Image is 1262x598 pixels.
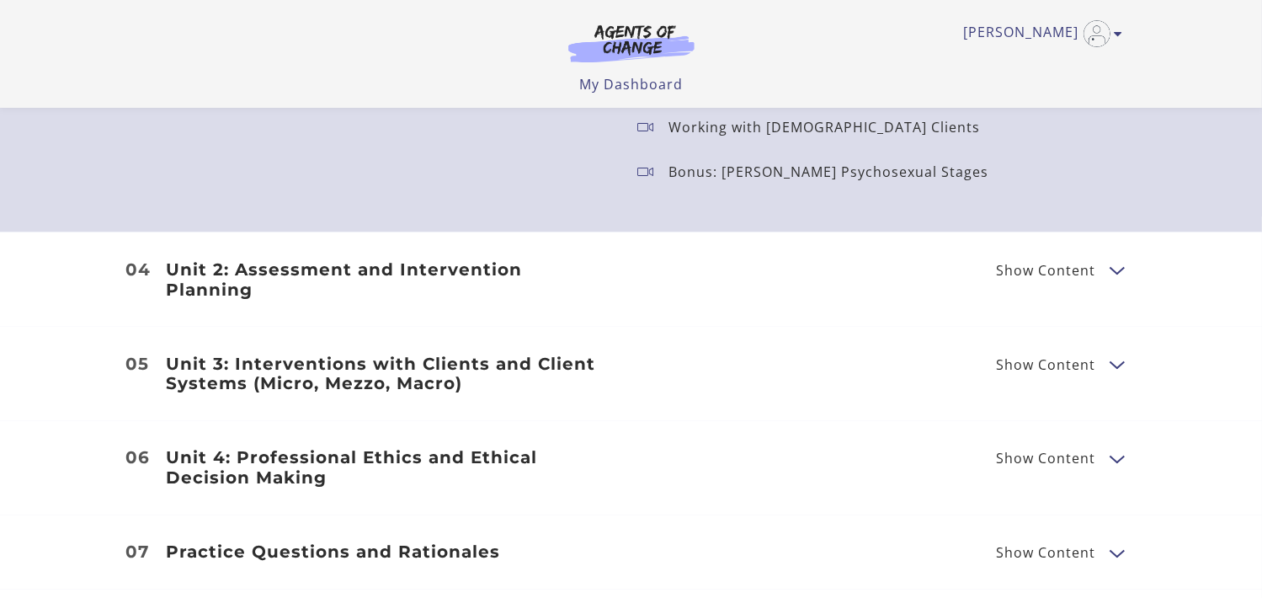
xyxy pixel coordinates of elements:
[997,358,1096,371] span: Show Content
[126,261,152,278] span: 04
[964,20,1115,47] a: Toggle menu
[997,547,1096,560] span: Show Content
[551,24,712,62] img: Agents of Change Logo
[1110,542,1123,563] button: Show Content
[579,75,683,93] a: My Dashboard
[1110,259,1123,280] button: Show Content
[126,544,150,561] span: 07
[126,450,151,467] span: 06
[997,264,1096,277] span: Show Content
[669,120,994,134] p: Working with [DEMOGRAPHIC_DATA] Clients
[997,452,1096,466] span: Show Content
[1110,354,1123,375] button: Show Content
[167,448,611,489] h3: Unit 4: Professional Ethics and Ethical Decision Making
[167,354,611,394] h3: Unit 3: Interventions with Clients and Client Systems (Micro, Mezzo, Macro)
[1110,448,1123,469] button: Show Content
[669,165,1003,179] p: Bonus: [PERSON_NAME] Psychosexual Stages
[126,355,150,372] span: 05
[167,542,611,563] h3: Practice Questions and Rationales
[167,259,611,300] h3: Unit 2: Assessment and Intervention Planning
